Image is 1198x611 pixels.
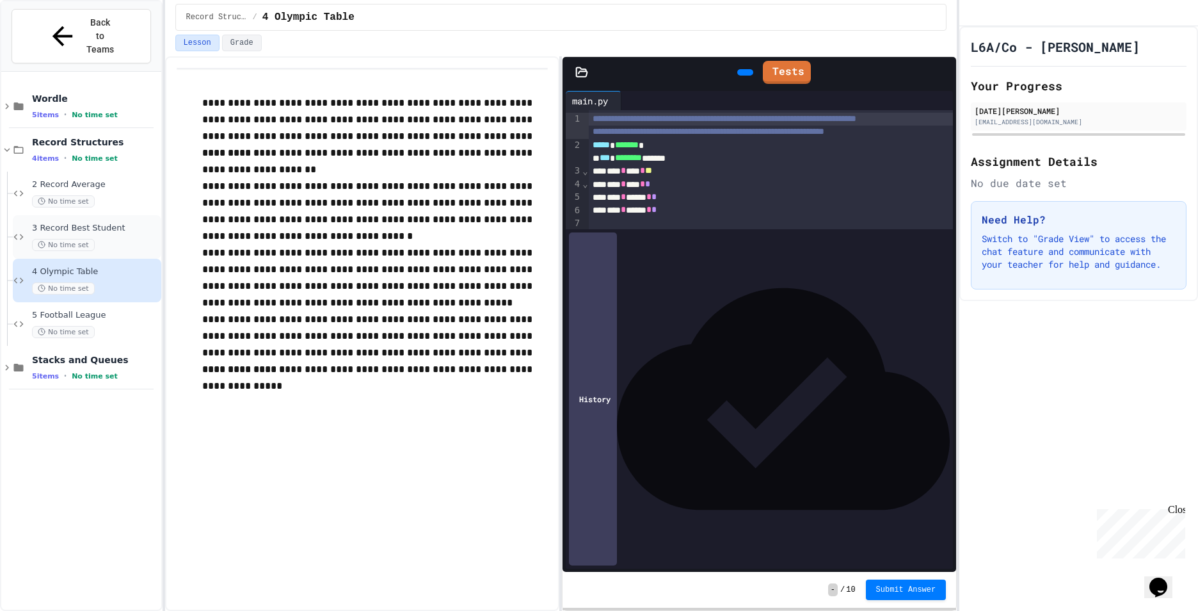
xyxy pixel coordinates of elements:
div: Chat with us now!Close [5,5,88,81]
div: 7 [566,217,582,230]
div: No due date set [971,175,1186,191]
div: 3 [566,165,582,177]
span: / [840,585,845,595]
h2: Your Progress [971,77,1186,95]
div: [EMAIL_ADDRESS][DOMAIN_NAME] [975,117,1183,127]
span: • [64,153,67,163]
span: 10 [846,585,855,595]
p: Switch to "Grade View" to access the chat feature and communicate with your teacher for help and ... [982,232,1176,271]
span: Record Structures [186,12,248,22]
button: Lesson [175,35,220,51]
button: Back to Teams [12,9,151,63]
span: 4 Olympic Table [32,266,159,277]
div: main.py [566,91,621,110]
span: Stacks and Queues [32,354,159,366]
span: Submit Answer [876,585,936,595]
span: 3 Record Best Student [32,223,159,234]
span: • [64,110,67,120]
button: Grade [222,35,262,51]
span: No time set [32,239,95,251]
span: • [64,371,67,381]
div: History [569,232,617,566]
span: Fold line [582,166,588,176]
div: main.py [566,94,614,108]
div: 5 [566,191,582,204]
div: 2 [566,139,582,165]
h1: L6A/Co - [PERSON_NAME] [971,38,1140,56]
span: No time set [32,326,95,338]
h3: Need Help? [982,212,1176,227]
h2: Assignment Details [971,152,1186,170]
span: 4 items [32,154,59,163]
span: No time set [72,154,118,163]
span: / [253,12,257,22]
span: 2 Record Average [32,179,159,190]
span: 4 Olympic Table [262,10,355,25]
a: Tests [763,61,811,84]
span: 5 Football League [32,310,159,321]
button: Submit Answer [866,580,946,600]
span: No time set [72,372,118,380]
span: 5 items [32,111,59,119]
span: 5 items [32,372,59,380]
iframe: chat widget [1144,560,1185,598]
span: - [828,583,838,596]
span: Record Structures [32,136,159,148]
span: Wordle [32,93,159,104]
span: No time set [32,282,95,295]
span: No time set [32,195,95,208]
div: 4 [566,178,582,191]
span: No time set [72,111,118,119]
div: 1 [566,113,582,139]
div: 6 [566,204,582,217]
div: [DATE][PERSON_NAME] [975,105,1183,117]
span: Back to Teams [85,16,115,56]
iframe: chat widget [1092,504,1185,558]
span: Fold line [582,179,588,189]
